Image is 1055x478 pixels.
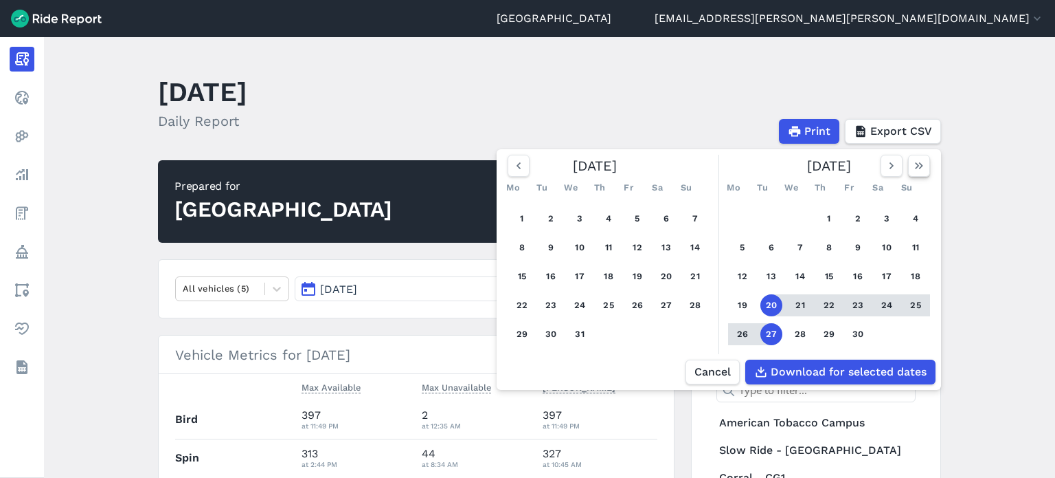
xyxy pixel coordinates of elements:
button: Export CSV [845,119,941,144]
button: 21 [684,265,706,287]
button: 9 [540,237,562,259]
button: 15 [818,265,840,287]
button: 20 [655,265,677,287]
div: Su [675,177,697,199]
div: at 8:34 AM [422,458,532,470]
a: American Tobacco Campus [711,409,924,437]
button: Max Unavailable [422,380,491,396]
div: 397 [543,407,658,432]
a: Policy [10,239,34,264]
div: Mo [502,177,524,199]
button: 19 [626,265,648,287]
button: 3 [569,208,591,230]
span: Max Available [302,380,361,393]
button: 22 [818,294,840,316]
div: Th [809,177,831,199]
button: 16 [540,265,562,287]
img: Ride Report [11,10,102,28]
button: 4 [905,208,927,230]
button: 27 [655,294,677,316]
button: 1 [818,208,840,230]
button: 22 [511,294,533,316]
div: Prepared for [174,178,392,195]
button: 26 [626,294,648,316]
button: 20 [760,294,782,316]
button: 18 [905,265,927,287]
button: 7 [789,237,811,259]
th: Bird [175,401,296,439]
button: 21 [789,294,811,316]
button: 17 [569,265,591,287]
div: Tu [531,177,553,199]
button: 5 [626,208,648,230]
button: 3 [876,208,898,230]
button: Cancel [685,360,740,384]
button: 5 [731,237,753,259]
div: Tu [751,177,773,199]
button: 13 [760,265,782,287]
input: Type to filter... [716,378,916,402]
div: [GEOGRAPHIC_DATA] [174,195,392,225]
button: 1 [511,208,533,230]
button: 10 [569,237,591,259]
button: Print [779,119,839,144]
span: Download for selected dates [771,364,927,380]
th: Spin [175,439,296,477]
a: Health [10,316,34,341]
div: Su [896,177,918,199]
a: Fees [10,201,34,226]
div: at 12:35 AM [422,420,532,432]
button: 17 [876,265,898,287]
button: 7 [684,208,706,230]
button: 8 [511,237,533,259]
button: 24 [569,294,591,316]
button: 13 [655,237,677,259]
button: 30 [540,323,562,345]
a: Realtime [10,85,34,110]
button: 15 [511,265,533,287]
button: 18 [598,265,620,287]
button: 11 [905,237,927,259]
div: 397 [302,407,411,432]
button: 9 [847,237,869,259]
button: Download for selected dates [745,360,935,384]
div: at 11:49 PM [543,420,658,432]
button: 2 [847,208,869,230]
div: [DATE] [723,155,935,177]
button: [DATE] [295,276,536,301]
button: 8 [818,237,840,259]
a: [GEOGRAPHIC_DATA] [497,10,611,27]
button: Max Available [302,380,361,396]
button: 6 [760,237,782,259]
div: Mo [723,177,745,199]
button: 10 [876,237,898,259]
button: 16 [847,265,869,287]
button: 24 [876,294,898,316]
span: [DATE] [320,283,357,296]
button: 29 [818,323,840,345]
button: 28 [789,323,811,345]
span: Export CSV [870,123,932,140]
div: Fr [838,177,860,199]
div: Th [589,177,611,199]
button: 19 [731,294,753,316]
button: [EMAIL_ADDRESS][PERSON_NAME][PERSON_NAME][DOMAIN_NAME] [655,10,1044,27]
a: Analyze [10,162,34,187]
button: 30 [847,323,869,345]
div: Sa [867,177,889,199]
button: 12 [731,265,753,287]
button: 29 [511,323,533,345]
button: 25 [905,294,927,316]
div: 313 [302,446,411,470]
button: 23 [847,294,869,316]
a: Slow Ride - [GEOGRAPHIC_DATA] [711,437,924,464]
div: We [560,177,582,199]
span: Cancel [694,364,731,380]
div: 44 [422,446,532,470]
a: Datasets [10,355,34,380]
button: 26 [731,323,753,345]
button: 6 [655,208,677,230]
span: Print [804,123,830,140]
button: 11 [598,237,620,259]
h2: Daily Report [158,111,247,131]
